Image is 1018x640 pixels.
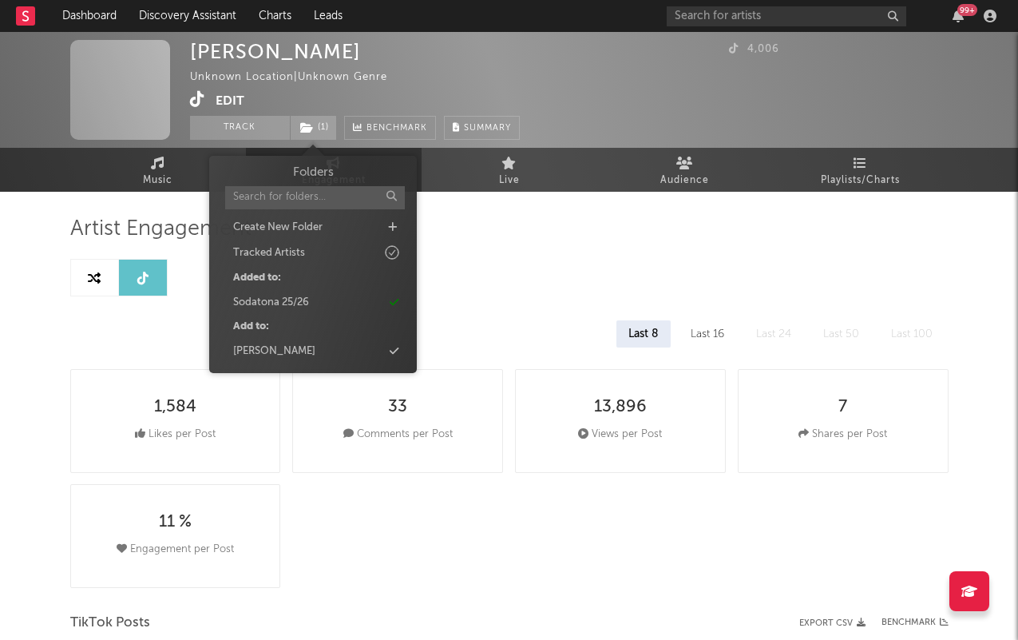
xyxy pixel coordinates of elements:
div: [PERSON_NAME] [190,40,361,63]
div: 13,896 [594,398,647,417]
a: Live [422,148,597,192]
div: Last 100 [879,320,945,348]
div: Added to: [233,270,281,286]
div: 1,584 [154,398,196,417]
div: Create New Folder [233,220,323,236]
div: Views per Post [578,425,662,444]
div: Unknown Location | Unknown Genre [190,68,406,87]
button: 99+ [953,10,964,22]
div: Tracked Artists [233,245,305,261]
span: ( 1 ) [290,116,337,140]
input: Search for folders... [225,186,405,209]
span: TikTok Posts [70,614,150,633]
div: Comments per Post [343,425,453,444]
span: Audience [660,171,709,190]
button: (1) [291,116,336,140]
input: Search for artists [667,6,906,26]
a: Audience [597,148,773,192]
a: Benchmark [881,614,949,633]
span: Playlists/Charts [821,171,900,190]
div: Sodatona 25/26 [233,295,309,311]
div: [PERSON_NAME] [233,344,315,360]
a: Benchmark [344,116,436,140]
span: Summary [464,124,511,133]
span: Music [143,171,172,190]
a: Engagement [246,148,422,192]
button: Track [190,116,290,140]
button: Edit [216,91,244,111]
div: Last 8 [616,320,671,348]
button: Summary [444,116,520,140]
div: Shares per Post [798,425,887,444]
h3: Folders [293,164,334,182]
button: Export CSV [799,618,865,628]
div: Last 24 [744,320,803,348]
span: Benchmark [366,119,427,138]
div: 7 [838,398,847,417]
div: Likes per Post [135,425,216,444]
div: 33 [388,398,407,417]
span: Artist Engagement [70,220,252,239]
a: Playlists/Charts [773,148,949,192]
span: Live [499,171,520,190]
div: Engagement per Post [117,540,234,559]
a: Music [70,148,246,192]
div: Add to: [233,319,269,335]
div: 99 + [957,4,977,16]
div: Last 50 [811,320,871,348]
span: 4,006 [729,44,779,54]
div: 11 % [159,513,192,532]
div: Last 16 [679,320,736,348]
